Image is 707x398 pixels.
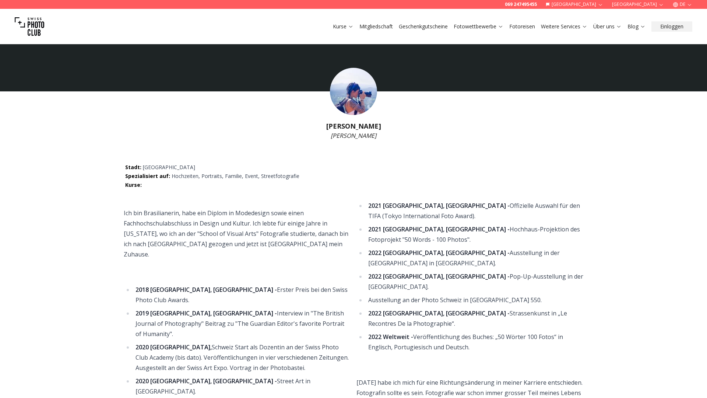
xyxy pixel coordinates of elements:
button: Fotowettbewerbe [451,21,506,32]
a: Weitere Services [541,23,587,30]
a: Blog [627,23,646,30]
p: [GEOGRAPHIC_DATA] [125,164,582,171]
button: Blog [625,21,648,32]
li: Hochhaus-Projektion des Fotoprojekt "50 Words - 100 Photos". [366,224,583,245]
strong: 2022 [GEOGRAPHIC_DATA], [GEOGRAPHIC_DATA] - [368,309,510,317]
li: Pop-Up-Ausstellung in der [GEOGRAPHIC_DATA]. [366,271,583,292]
button: Fotoreisen [506,21,538,32]
strong: 2022 Weltweit - [368,333,413,341]
strong: 2020 [GEOGRAPHIC_DATA], [GEOGRAPHIC_DATA] - [136,377,277,385]
button: Über uns [590,21,625,32]
button: Kurse [330,21,356,32]
span: Kurse : [125,181,142,188]
li: Ausstellung in der [GEOGRAPHIC_DATA] in [GEOGRAPHIC_DATA]. [366,248,583,268]
p: Hochzeiten, Portraits, Familie, Event, Streetfotografie [125,172,582,180]
li: Offizielle Auswahl für den TIFA (Tokyo International Foto Award). [366,200,583,221]
li: Interview in "The British Journal of Photography" Beitrag zu "The Guardian Editor's favorite Port... [133,308,351,339]
a: Über uns [593,23,622,30]
a: Fotoreisen [509,23,535,30]
strong: 2019 [GEOGRAPHIC_DATA], [GEOGRAPHIC_DATA] - [136,309,277,317]
span: Spezialisiert auf : [125,172,170,179]
strong: 2021 [GEOGRAPHIC_DATA], [GEOGRAPHIC_DATA] - [368,225,510,233]
strong: 2020 [GEOGRAPHIC_DATA], [136,343,212,351]
a: Mitgliedschaft [359,23,393,30]
a: 069 247495455 [505,1,537,7]
button: Weitere Services [538,21,590,32]
strong: 2021 [GEOGRAPHIC_DATA], [GEOGRAPHIC_DATA] - [368,202,510,210]
span: Stadt : [125,164,143,171]
a: Geschenkgutscheine [399,23,448,30]
strong: 2022 [GEOGRAPHIC_DATA], [GEOGRAPHIC_DATA] - [368,249,510,257]
li: Ausstellung an der Photo Schweiz in [GEOGRAPHIC_DATA] 550. [366,295,583,305]
strong: 2022 [GEOGRAPHIC_DATA], [GEOGRAPHIC_DATA] - [368,272,510,280]
a: Fotowettbewerbe [454,23,503,30]
p: Ich bin Brasilianerin, habe ein Diplom in Modedesign sowie einen Fachhochschulabschluss in Design... [124,208,351,259]
li: Strassenkunst in „Le Recontres De la Photographie“. [366,308,583,329]
button: Geschenkgutscheine [396,21,451,32]
button: Einloggen [651,21,692,32]
img: Swiss photo club [15,12,44,41]
li: Erster Preis bei den Swiss Photo Club Awards. [133,284,351,305]
strong: 2018 [GEOGRAPHIC_DATA], [GEOGRAPHIC_DATA] - [136,286,277,294]
a: Kurse [333,23,353,30]
button: Mitgliedschaft [356,21,396,32]
img: Fabiana Nunes [330,68,377,115]
li: Street Art in [GEOGRAPHIC_DATA]. [133,376,351,397]
li: Schweiz Start als Dozentin an der Swiss Photo Club Academy (bis dato). Veröffentlichungen in vier... [133,342,351,373]
li: Veröffentlichung des Buches: „50 Wörter 100 Fotos“ in Englisch, Portugiesisch und Deutsch. [366,332,583,352]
